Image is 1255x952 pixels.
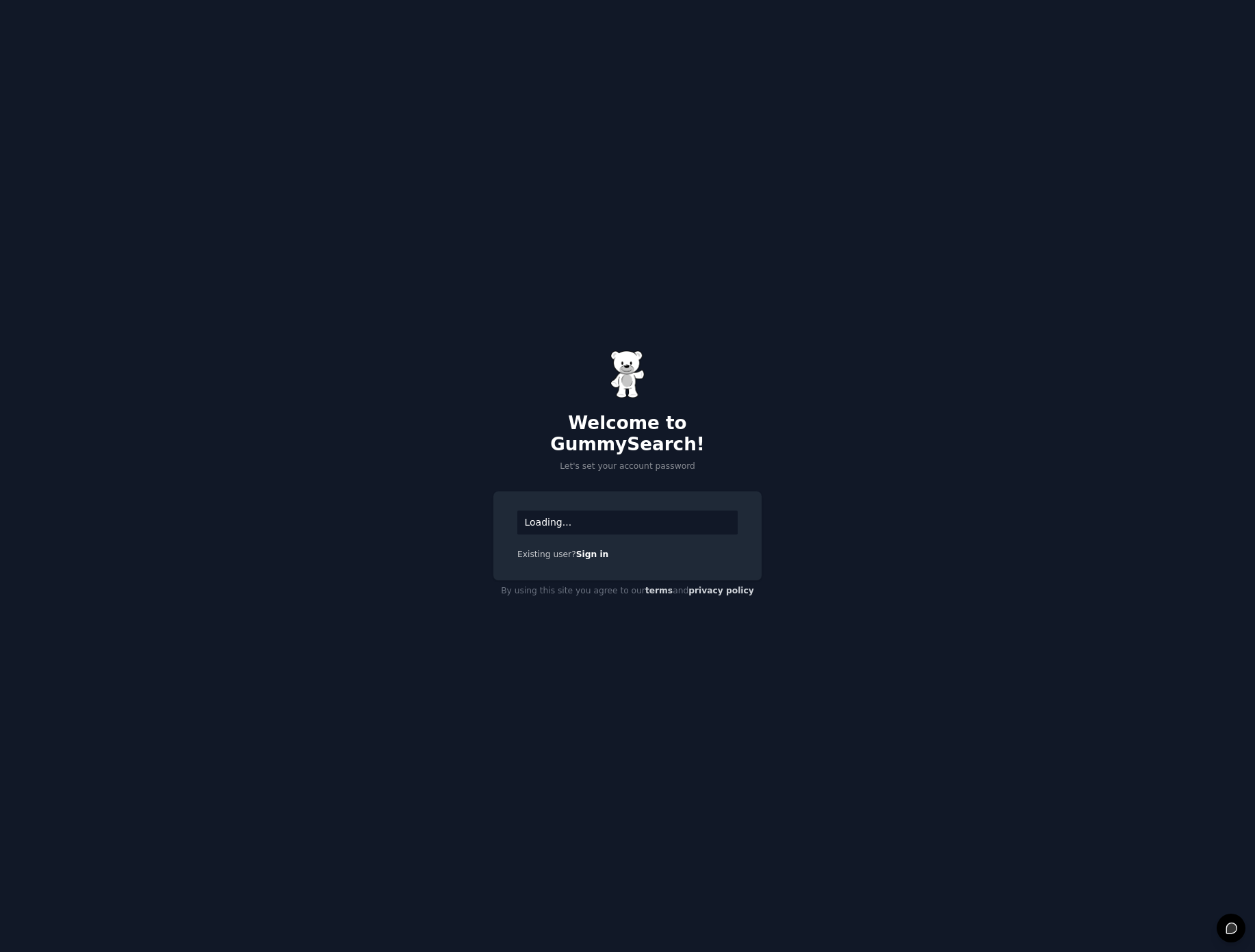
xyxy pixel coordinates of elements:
span: Existing user? [517,550,576,559]
h2: Welcome to GummySearch! [493,413,762,456]
a: Sign in [576,550,609,559]
div: Loading... [517,511,738,535]
a: privacy policy [688,586,754,595]
p: Let's set your account password [493,461,762,473]
a: terms [645,586,673,595]
img: Gummy Bear [610,350,645,398]
div: By using this site you agree to our and [493,580,762,602]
